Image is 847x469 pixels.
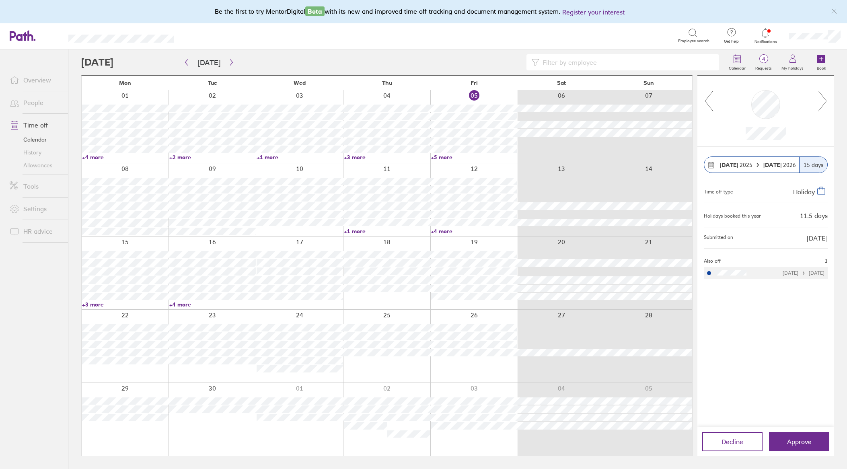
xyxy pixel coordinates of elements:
button: Decline [702,432,763,451]
span: [DATE] [807,234,828,242]
button: [DATE] [191,56,227,69]
a: Tools [3,178,68,194]
button: Register your interest [562,7,625,17]
div: Holidays booked this year [704,213,761,219]
a: Notifications [752,27,779,44]
a: Settings [3,201,68,217]
span: 1 [825,258,828,264]
label: Calendar [724,64,750,71]
a: HR advice [3,223,68,239]
a: +1 more [344,228,430,235]
strong: [DATE] [720,161,738,169]
span: Also off [704,258,721,264]
a: +4 more [431,228,517,235]
div: Time off type [704,186,733,195]
span: Holiday [793,188,815,196]
span: Sat [557,80,566,86]
span: 2026 [763,162,796,168]
a: My holidays [777,49,808,75]
span: Employee search [678,39,709,43]
div: 15 days [799,157,827,173]
label: My holidays [777,64,808,71]
span: Submitted on [704,234,733,242]
div: Search [195,32,216,39]
span: Fri [471,80,478,86]
strong: [DATE] [763,161,783,169]
label: Requests [750,64,777,71]
button: Approve [769,432,829,451]
span: 4 [750,56,777,62]
a: +4 more [169,301,256,308]
div: Be the first to try MentorDigital with its new and improved time off tracking and document manage... [215,6,633,17]
span: Approve [787,438,812,445]
span: Wed [294,80,306,86]
a: People [3,95,68,111]
a: History [3,146,68,159]
a: +4 more [82,154,169,161]
input: Filter by employee [539,55,714,70]
a: +3 more [82,301,169,308]
a: +5 more [431,154,517,161]
span: Beta [305,6,325,16]
div: [DATE] [DATE] [783,270,824,276]
span: Sun [643,80,654,86]
span: Decline [722,438,743,445]
a: Calendar [3,133,68,146]
a: +2 more [169,154,256,161]
span: Mon [119,80,131,86]
a: Allowances [3,159,68,172]
span: Tue [208,80,217,86]
span: Thu [382,80,392,86]
span: Get help [718,39,744,44]
a: Overview [3,72,68,88]
a: +1 more [257,154,343,161]
span: Notifications [752,39,779,44]
div: 11.5 days [800,212,828,219]
a: +3 more [344,154,430,161]
label: Book [812,64,831,71]
a: Book [808,49,834,75]
a: Calendar [724,49,750,75]
span: 2025 [720,162,752,168]
a: 4Requests [750,49,777,75]
a: Time off [3,117,68,133]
